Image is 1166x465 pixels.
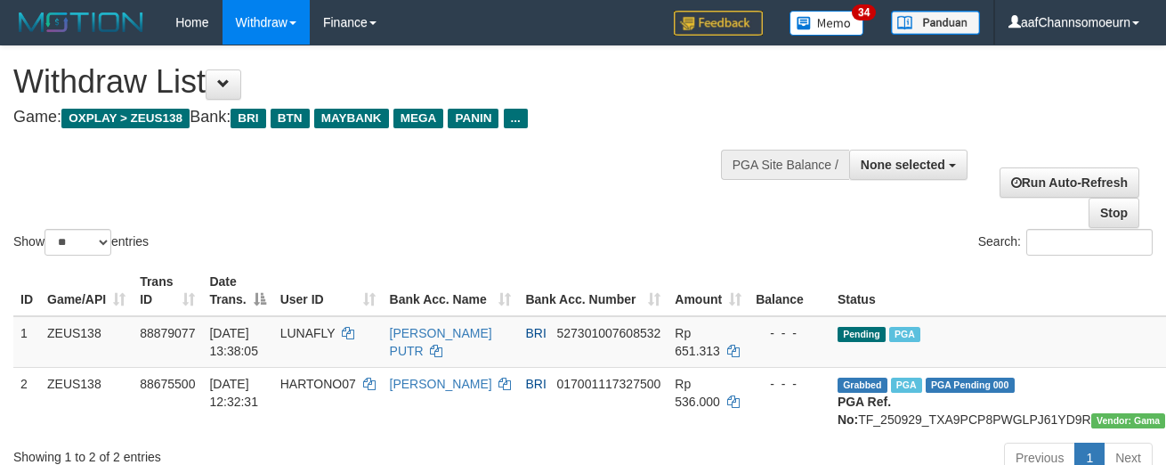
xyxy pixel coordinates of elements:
[140,377,195,391] span: 88675500
[556,326,660,340] span: Copy 527301007608532 to clipboard
[861,158,945,172] span: None selected
[280,326,336,340] span: LUNAFLY
[13,9,149,36] img: MOTION_logo.png
[314,109,389,128] span: MAYBANK
[504,109,528,128] span: ...
[390,326,492,358] a: [PERSON_NAME] PUTR
[13,316,40,368] td: 1
[13,367,40,436] td: 2
[926,378,1015,393] span: PGA Pending
[448,109,498,128] span: PANIN
[209,377,258,409] span: [DATE] 12:32:31
[13,229,149,256] label: Show entries
[390,377,492,391] a: [PERSON_NAME]
[556,377,660,391] span: Copy 017001117327500 to clipboard
[674,11,763,36] img: Feedback.jpg
[61,109,190,128] span: OXPLAY > ZEUS138
[1091,413,1166,428] span: Vendor URL: https://trx31.1velocity.biz
[280,377,356,391] span: HARTONO07
[1000,167,1139,198] a: Run Auto-Refresh
[891,11,980,35] img: panduan.png
[13,64,759,100] h1: Withdraw List
[393,109,444,128] span: MEGA
[133,265,202,316] th: Trans ID: activate to sort column ascending
[852,4,876,20] span: 34
[202,265,272,316] th: Date Trans.: activate to sort column descending
[271,109,310,128] span: BTN
[849,150,968,180] button: None selected
[838,395,891,427] b: PGA Ref. No:
[675,377,720,409] span: Rp 536.000
[40,367,133,436] td: ZEUS138
[838,327,886,342] span: Pending
[40,316,133,368] td: ZEUS138
[889,327,920,342] span: Marked by aafanarl
[838,378,887,393] span: Grabbed
[518,265,668,316] th: Bank Acc. Number: activate to sort column ascending
[756,375,823,393] div: - - -
[525,326,546,340] span: BRI
[668,265,749,316] th: Amount: activate to sort column ascending
[40,265,133,316] th: Game/API: activate to sort column ascending
[383,265,519,316] th: Bank Acc. Name: activate to sort column ascending
[13,109,759,126] h4: Game: Bank:
[273,265,383,316] th: User ID: activate to sort column ascending
[1026,229,1153,256] input: Search:
[675,326,720,358] span: Rp 651.313
[231,109,265,128] span: BRI
[756,324,823,342] div: - - -
[13,265,40,316] th: ID
[789,11,864,36] img: Button%20Memo.svg
[1089,198,1139,228] a: Stop
[525,377,546,391] span: BRI
[209,326,258,358] span: [DATE] 13:38:05
[45,229,111,256] select: Showentries
[749,265,830,316] th: Balance
[721,150,849,180] div: PGA Site Balance /
[891,378,922,393] span: Marked by aaftrukkakada
[140,326,195,340] span: 88879077
[978,229,1153,256] label: Search:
